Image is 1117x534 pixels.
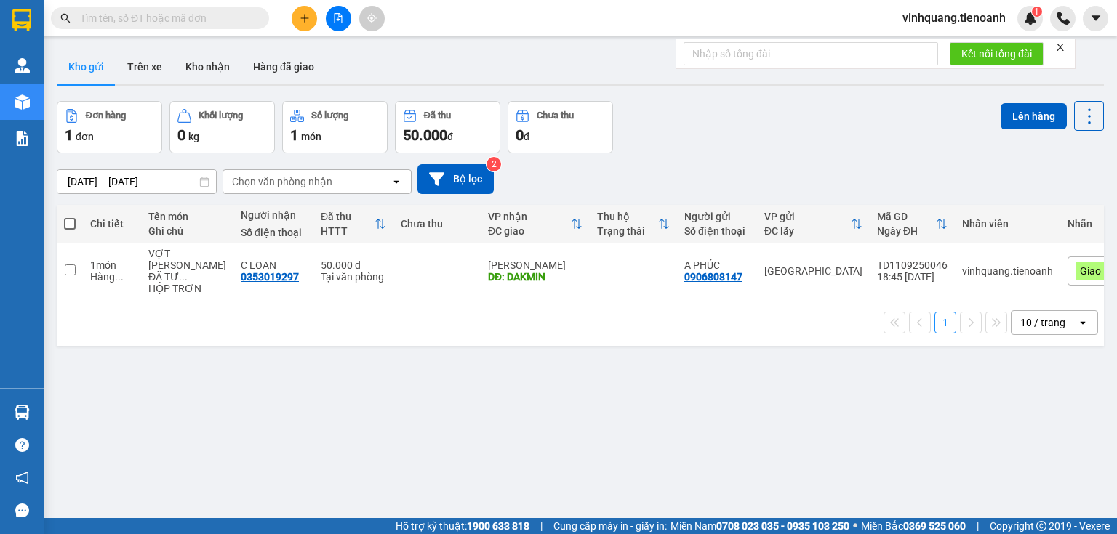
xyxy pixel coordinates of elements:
[684,271,742,283] div: 0906808147
[853,523,857,529] span: ⚪️
[481,205,590,243] th: Toggle SortBy
[313,205,393,243] th: Toggle SortBy
[757,205,870,243] th: Toggle SortBy
[764,211,851,222] div: VP gửi
[447,131,453,142] span: đ
[1055,42,1065,52] span: close
[870,205,955,243] th: Toggle SortBy
[1089,12,1102,25] span: caret-down
[15,503,29,517] span: message
[326,6,351,31] button: file-add
[241,49,326,84] button: Hàng đã giao
[1057,12,1070,25] img: phone-icon
[977,518,979,534] span: |
[292,6,317,31] button: plus
[488,259,582,271] div: [PERSON_NAME]
[232,174,332,189] div: Chọn văn phòng nhận
[57,49,116,84] button: Kho gửi
[148,248,226,283] div: VỢT PICKBALL ĐÃ TƯ VẤN VẬN CHUYỂN
[179,271,188,283] span: ...
[290,126,298,144] span: 1
[508,101,613,153] button: Chưa thu0đ
[861,518,966,534] span: Miền Bắc
[65,126,73,144] span: 1
[12,9,31,31] img: logo-vxr
[60,13,71,23] span: search
[148,283,226,294] div: HỘP TRƠN
[877,225,936,237] div: Ngày ĐH
[15,471,29,485] span: notification
[241,271,299,283] div: 0353019297
[1024,12,1037,25] img: icon-new-feature
[716,520,849,532] strong: 0708 023 035 - 0935 103 250
[524,131,529,142] span: đ
[311,110,348,121] div: Số lượng
[403,126,447,144] span: 50.000
[321,225,375,237] div: HTTT
[590,205,677,243] th: Toggle SortBy
[321,271,386,283] div: Tại văn phòng
[90,271,134,283] div: Hàng thông thường
[553,518,667,534] span: Cung cấp máy in - giấy in:
[877,211,936,222] div: Mã GD
[57,101,162,153] button: Đơn hàng1đơn
[401,218,473,230] div: Chưa thu
[1020,315,1065,330] div: 10 / trang
[148,225,226,237] div: Ghi chú
[597,225,658,237] div: Trạng thái
[903,520,966,532] strong: 0369 525 060
[950,42,1044,65] button: Kết nối tổng đài
[417,164,494,194] button: Bộ lọc
[199,110,243,121] div: Khối lượng
[282,101,388,153] button: Số lượng1món
[597,211,658,222] div: Thu hộ
[15,58,30,73] img: warehouse-icon
[962,218,1053,230] div: Nhân viên
[684,259,750,271] div: A PHÚC
[15,438,29,452] span: question-circle
[1083,6,1108,31] button: caret-down
[764,225,851,237] div: ĐC lấy
[241,227,306,238] div: Số điện thoại
[174,49,241,84] button: Kho nhận
[488,271,582,283] div: DĐ: DAKMIN
[396,518,529,534] span: Hỗ trợ kỹ thuật:
[241,259,306,271] div: C LOAN
[321,259,386,271] div: 50.000 đ
[1077,317,1089,328] svg: open
[301,131,321,142] span: món
[684,42,938,65] input: Nhập số tổng đài
[116,49,174,84] button: Trên xe
[359,6,385,31] button: aim
[891,9,1017,27] span: vinhquang.tienoanh
[1001,103,1067,129] button: Lên hàng
[333,13,343,23] span: file-add
[391,176,402,187] svg: open
[76,131,94,142] span: đơn
[1034,7,1039,17] span: 1
[57,170,216,193] input: Select a date range.
[537,110,574,121] div: Chưa thu
[540,518,543,534] span: |
[877,271,948,283] div: 18:45 [DATE]
[188,131,199,142] span: kg
[177,126,185,144] span: 0
[80,10,252,26] input: Tìm tên, số ĐT hoặc mã đơn
[961,46,1032,62] span: Kết nối tổng đài
[241,209,306,221] div: Người nhận
[962,265,1053,277] div: vinhquang.tienoanh
[764,265,862,277] div: [GEOGRAPHIC_DATA]
[15,131,30,146] img: solution-icon
[1036,521,1046,531] span: copyright
[684,225,750,237] div: Số điện thoại
[395,101,500,153] button: Đã thu50.000đ
[15,405,30,420] img: warehouse-icon
[300,13,310,23] span: plus
[169,101,275,153] button: Khối lượng0kg
[86,110,126,121] div: Đơn hàng
[488,211,571,222] div: VP nhận
[488,225,571,237] div: ĐC giao
[367,13,377,23] span: aim
[934,312,956,333] button: 1
[684,211,750,222] div: Người gửi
